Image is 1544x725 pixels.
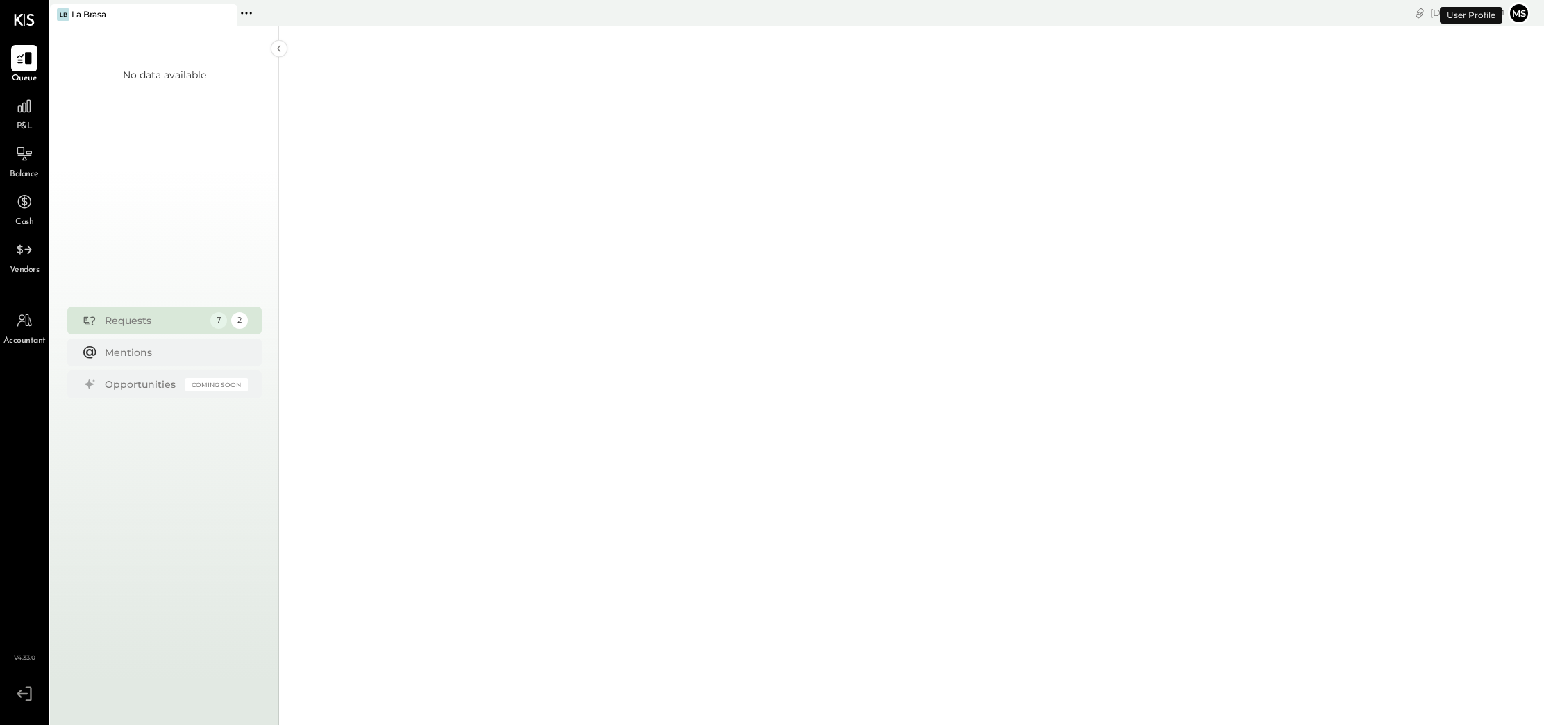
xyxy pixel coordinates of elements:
div: No data available [123,68,206,82]
span: Cash [15,216,33,229]
a: Vendors [1,237,48,277]
a: Queue [1,45,48,85]
span: Balance [10,169,39,181]
span: Vendors [10,264,40,277]
span: P&L [17,121,33,133]
a: Accountant [1,307,48,348]
button: ms [1508,2,1530,24]
div: LB [57,8,69,21]
div: User Profile [1440,7,1502,24]
div: copy link [1413,6,1427,20]
div: Mentions [105,346,241,359]
div: Opportunities [105,377,178,391]
div: 7 [210,312,227,329]
div: Coming Soon [185,378,248,391]
div: La Brasa [72,8,106,20]
div: Requests [105,314,203,327]
a: Balance [1,141,48,181]
a: Cash [1,189,48,229]
span: Queue [12,73,37,85]
div: 2 [231,312,248,329]
div: [DATE] [1430,6,1504,19]
a: P&L [1,93,48,133]
span: Accountant [3,335,46,348]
